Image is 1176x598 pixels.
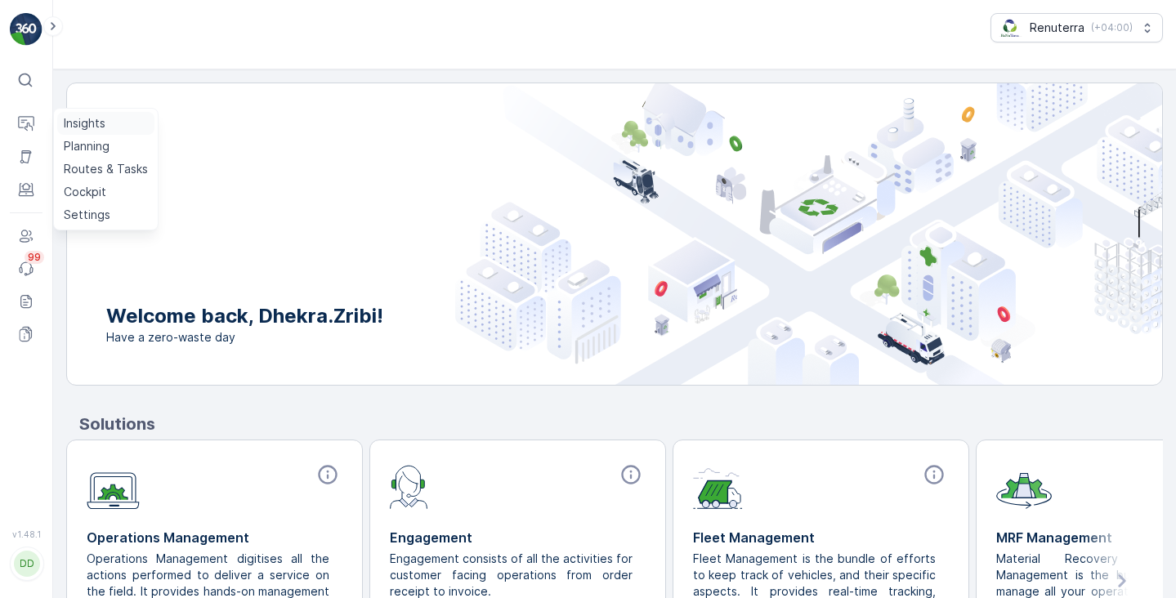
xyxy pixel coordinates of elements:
p: Welcome back, Dhekra.Zribi! [106,303,383,329]
img: module-icon [693,463,743,509]
p: Renuterra [1030,20,1084,36]
img: city illustration [455,83,1162,385]
a: 99 [10,252,42,285]
p: ( +04:00 ) [1091,21,1133,34]
button: DD [10,542,42,585]
img: module-icon [390,463,428,509]
span: v 1.48.1 [10,529,42,539]
p: Fleet Management [693,528,949,547]
span: Have a zero-waste day [106,329,383,346]
p: Solutions [79,412,1163,436]
div: DD [14,551,40,577]
img: Screenshot_2024-07-26_at_13.33.01.png [998,19,1023,37]
p: Engagement [390,528,646,547]
img: logo [10,13,42,46]
p: 99 [28,251,41,264]
button: Renuterra(+04:00) [990,13,1163,42]
img: module-icon [996,463,1052,509]
p: Operations Management [87,528,342,547]
img: module-icon [87,463,140,510]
